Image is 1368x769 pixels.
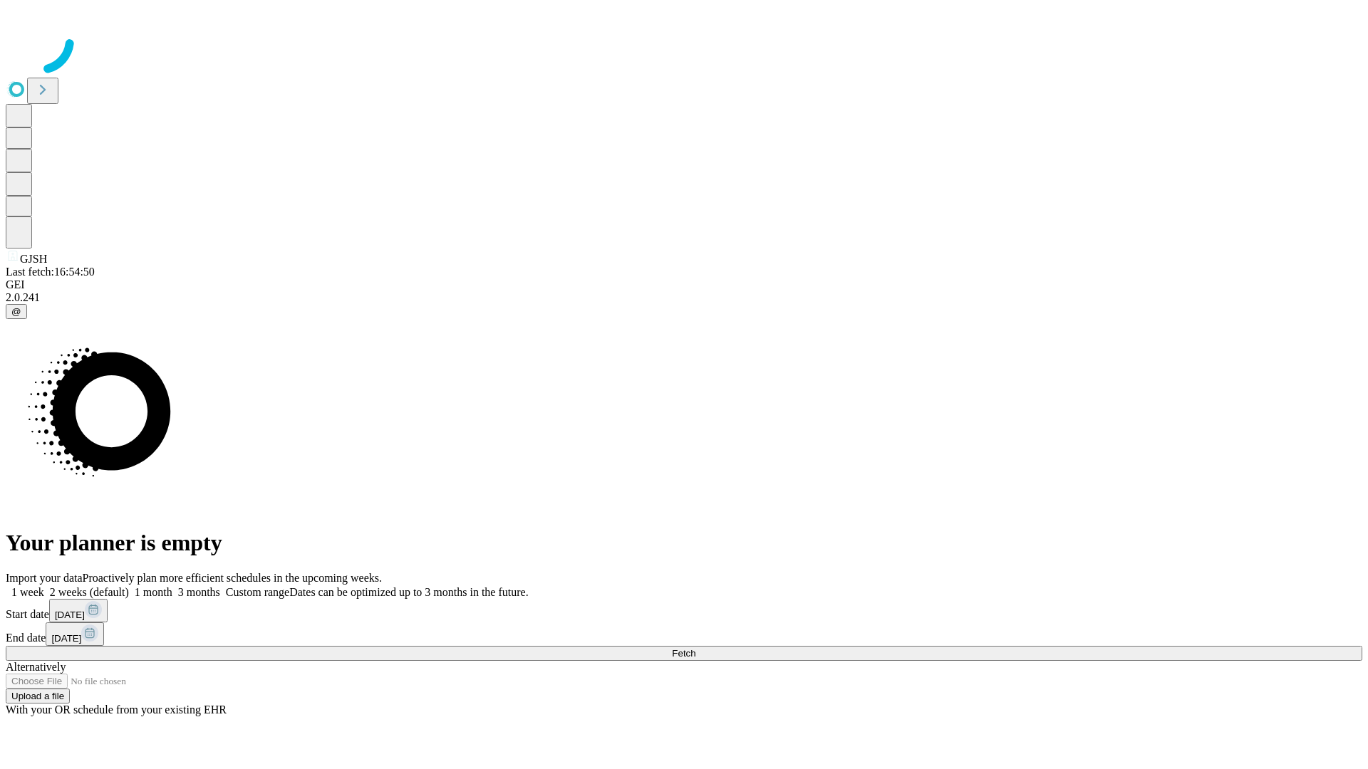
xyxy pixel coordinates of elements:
[6,278,1362,291] div: GEI
[6,622,1362,646] div: End date
[49,599,108,622] button: [DATE]
[178,586,220,598] span: 3 months
[6,266,95,278] span: Last fetch: 16:54:50
[6,661,66,673] span: Alternatively
[6,304,27,319] button: @
[6,530,1362,556] h1: Your planner is empty
[50,586,129,598] span: 2 weeks (default)
[55,610,85,620] span: [DATE]
[289,586,528,598] span: Dates can be optimized up to 3 months in the future.
[20,253,47,265] span: GJSH
[11,586,44,598] span: 1 week
[46,622,104,646] button: [DATE]
[6,572,83,584] span: Import your data
[135,586,172,598] span: 1 month
[6,689,70,703] button: Upload a file
[11,306,21,317] span: @
[672,648,695,659] span: Fetch
[6,599,1362,622] div: Start date
[83,572,382,584] span: Proactively plan more efficient schedules in the upcoming weeks.
[6,703,227,716] span: With your OR schedule from your existing EHR
[226,586,289,598] span: Custom range
[6,646,1362,661] button: Fetch
[6,291,1362,304] div: 2.0.241
[51,633,81,644] span: [DATE]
